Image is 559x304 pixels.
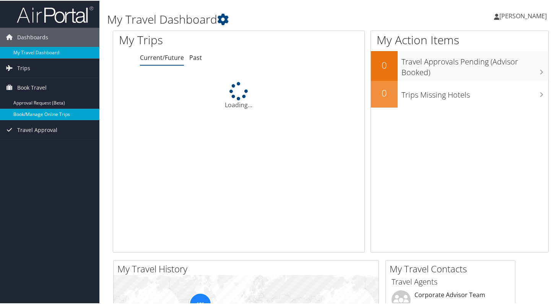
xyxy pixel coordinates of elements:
a: 0Travel Approvals Pending (Advisor Booked) [371,50,548,80]
a: [PERSON_NAME] [494,4,554,27]
h1: My Trips [119,31,254,47]
h1: My Action Items [371,31,548,47]
span: Dashboards [17,27,48,46]
h2: 0 [371,58,398,71]
h3: Trips Missing Hotels [401,85,548,100]
span: Trips [17,58,30,77]
a: 0Trips Missing Hotels [371,80,548,107]
h1: My Travel Dashboard [107,11,405,27]
h3: Travel Agents [392,276,509,286]
span: [PERSON_NAME] [499,11,547,19]
h3: Travel Approvals Pending (Advisor Booked) [401,52,548,77]
a: Current/Future [140,53,184,61]
h2: My Travel History [117,262,379,275]
img: airportal-logo.png [17,5,93,23]
span: Travel Approval [17,120,57,139]
h2: My Travel Contacts [390,262,515,275]
span: Book Travel [17,77,47,97]
div: Loading... [113,81,364,109]
a: Past [189,53,202,61]
h2: 0 [371,86,398,99]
